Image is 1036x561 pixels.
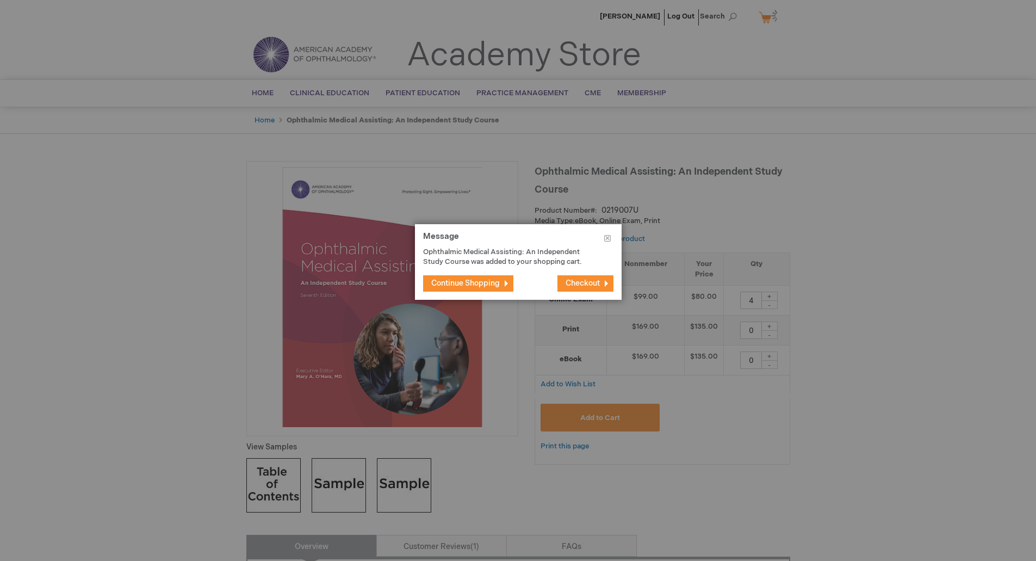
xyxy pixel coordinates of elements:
h1: Message [423,232,613,247]
button: Continue Shopping [423,275,513,292]
button: Checkout [557,275,613,292]
p: Ophthalmic Medical Assisting: An Independent Study Course was added to your shopping cart. [423,247,597,267]
span: Continue Shopping [431,279,500,288]
span: Checkout [566,279,600,288]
